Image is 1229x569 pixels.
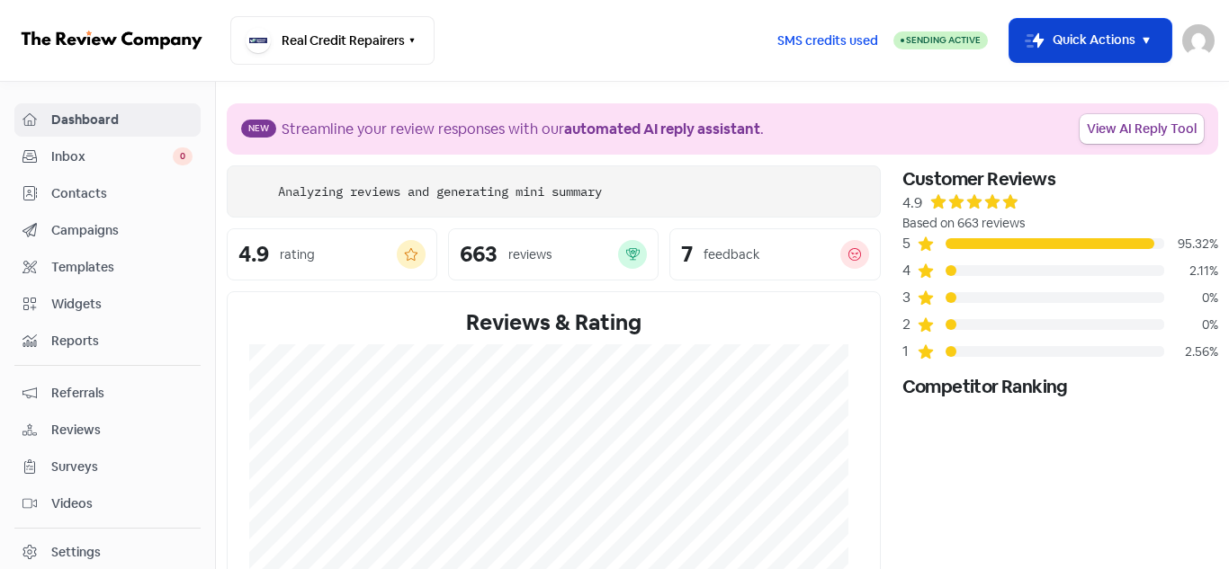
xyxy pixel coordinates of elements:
div: Streamline your review responses with our . [282,119,764,140]
b: automated AI reply assistant [564,120,760,138]
div: 0% [1164,289,1218,307]
div: feedback [704,245,759,264]
a: 4.9rating [227,228,437,280]
div: 2.56% [1164,342,1218,361]
a: 663reviews [448,228,659,280]
a: Sending Active [893,30,988,51]
a: Contacts [14,177,201,210]
div: Based on 663 reviews [902,214,1218,233]
span: Reports [51,332,193,351]
img: User [1182,24,1215,57]
span: Campaigns [51,221,193,240]
div: 4.9 [238,244,269,265]
div: Analyzing reviews and generating mini summary [278,182,602,201]
a: Dashboard [14,103,201,137]
span: Templates [51,258,193,277]
a: Reviews [14,413,201,447]
span: New [241,120,276,138]
div: 0% [1164,316,1218,334]
div: 5 [902,233,917,254]
span: Sending Active [906,34,981,46]
a: Settings [14,536,201,569]
div: 95.32% [1164,235,1218,253]
div: 4 [902,260,917,281]
div: Settings [51,543,101,562]
a: SMS credits used [762,30,893,49]
div: 3 [902,287,917,308]
span: Widgets [51,295,193,314]
div: 2.11% [1164,262,1218,280]
button: Real Credit Repairers [230,16,435,65]
span: Referrals [51,384,193,403]
div: 2 [902,314,917,335]
a: Reports [14,325,201,358]
a: 7feedback [669,228,880,280]
span: Surveys [51,458,193,476]
span: Inbox [51,147,173,166]
div: reviews [508,245,552,264]
div: 1 [902,341,917,362]
a: Surveys [14,450,201,484]
a: Campaigns [14,214,201,247]
span: Dashboard [51,111,193,129]
div: Competitor Ranking [902,373,1218,400]
div: Reviews & Rating [249,307,858,339]
div: 663 [460,244,498,265]
a: Templates [14,251,201,284]
div: rating [280,245,315,264]
div: Customer Reviews [902,165,1218,192]
span: SMS credits used [777,31,878,50]
span: Contacts [51,184,193,203]
span: Videos [51,494,193,513]
div: 7 [681,244,693,265]
a: Inbox 0 [14,140,201,173]
div: 4.9 [902,192,922,214]
a: Widgets [14,288,201,321]
a: Referrals [14,377,201,410]
span: 0 [173,147,193,165]
a: View AI Reply Tool [1080,114,1204,144]
a: Videos [14,487,201,520]
span: Reviews [51,421,193,440]
button: Quick Actions [1009,19,1171,62]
